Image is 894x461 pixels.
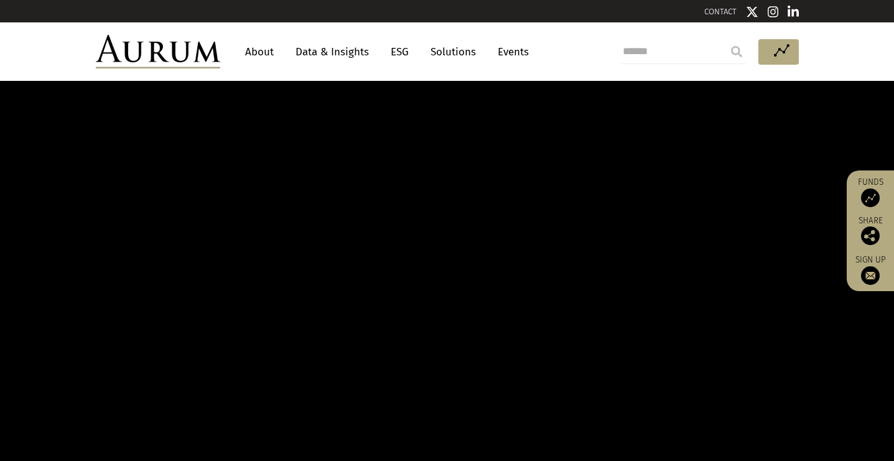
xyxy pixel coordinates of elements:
img: Linkedin icon [788,6,799,18]
a: About [239,40,280,63]
div: Share [853,217,888,245]
input: Submit [724,39,749,64]
img: Access Funds [861,189,880,207]
a: ESG [384,40,415,63]
img: Instagram icon [768,6,779,18]
img: Aurum [96,35,220,68]
img: Twitter icon [746,6,758,18]
a: CONTACT [704,7,737,16]
a: Solutions [424,40,482,63]
a: Data & Insights [289,40,375,63]
img: Share this post [861,226,880,245]
a: Funds [853,177,888,207]
a: Sign up [853,254,888,285]
img: Sign up to our newsletter [861,266,880,285]
a: Events [491,40,529,63]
